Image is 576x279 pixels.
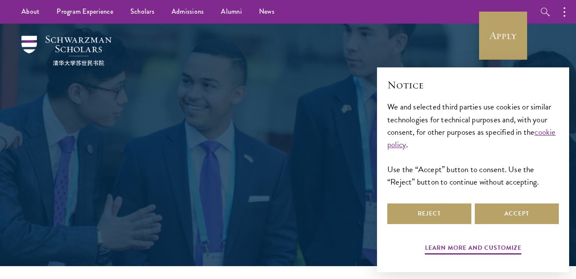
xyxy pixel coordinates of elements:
a: Apply [479,12,527,60]
img: Schwarzman Scholars [21,36,112,66]
button: Accept [475,203,559,224]
h2: Notice [387,78,559,92]
button: Learn more and customize [425,243,522,256]
div: We and selected third parties use cookies or similar technologies for technical purposes and, wit... [387,100,559,188]
a: cookie policy [387,126,556,151]
button: Reject [387,203,471,224]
